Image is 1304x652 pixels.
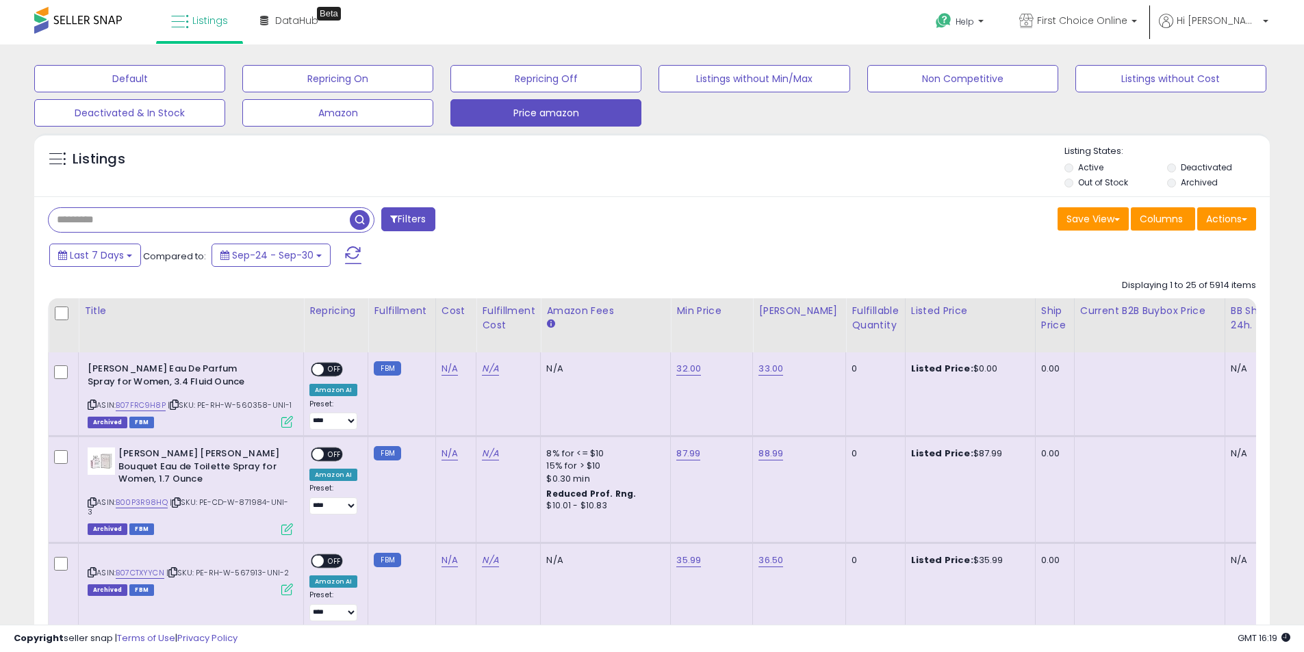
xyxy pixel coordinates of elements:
[758,553,783,567] a: 36.50
[867,65,1058,92] button: Non Competitive
[309,384,357,396] div: Amazon AI
[309,304,362,318] div: Repricing
[1041,304,1069,332] div: Ship Price
[88,584,127,596] span: Listings that have been deleted from Seller Central
[442,447,458,460] a: N/A
[1041,363,1064,375] div: 0.00
[192,14,228,27] span: Listings
[1080,304,1219,318] div: Current B2B Buybox Price
[116,567,164,579] a: B07CTXYYCN
[275,14,318,27] span: DataHub
[166,567,290,578] span: | SKU: PE-RH-W-567913-UNI-2
[442,304,471,318] div: Cost
[482,447,498,460] a: N/A
[374,304,429,318] div: Fulfillment
[88,497,288,517] span: | SKU: PE-CD-W-871984-UNI-3
[758,362,783,376] a: 33.00
[118,447,285,489] b: [PERSON_NAME] [PERSON_NAME] Bouquet Eau de Toilette Spray for Women, 1.7 Ounce
[1037,14,1127,27] span: First Choice Online
[88,523,127,535] span: Listings that have been deleted from Seller Central
[14,632,238,645] div: seller snap | |
[73,150,125,169] h5: Listings
[676,447,700,460] a: 87.99
[546,318,554,330] small: Amazon Fees.
[911,304,1030,318] div: Listed Price
[324,449,346,460] span: OFF
[546,363,660,375] div: N/A
[324,555,346,566] span: OFF
[374,446,400,460] small: FBM
[450,65,641,92] button: Repricing Off
[212,244,331,267] button: Sep-24 - Sep-30
[1197,207,1256,231] button: Actions
[852,304,899,332] div: Fulfillable Quantity
[956,16,974,27] span: Help
[116,400,166,411] a: B07FRC9H8P
[309,575,357,588] div: Amazon AI
[88,447,115,475] img: 313LNMj+hpL._SL40_.jpg
[374,361,400,376] small: FBM
[374,553,400,567] small: FBM
[34,99,225,127] button: Deactivated & In Stock
[177,631,238,644] a: Privacy Policy
[758,447,783,460] a: 88.99
[317,7,341,21] div: Tooltip anchor
[381,207,435,231] button: Filters
[1064,145,1270,158] p: Listing States:
[129,417,154,428] span: FBM
[1177,14,1259,27] span: Hi [PERSON_NAME]
[232,248,314,262] span: Sep-24 - Sep-30
[309,469,357,481] div: Amazon AI
[1159,14,1268,44] a: Hi [PERSON_NAME]
[442,553,458,567] a: N/A
[1078,177,1128,188] label: Out of Stock
[659,65,849,92] button: Listings without Min/Max
[482,553,498,567] a: N/A
[482,362,498,376] a: N/A
[1041,554,1064,566] div: 0.00
[925,2,997,44] a: Help
[84,304,298,318] div: Title
[1231,447,1276,460] div: N/A
[117,631,175,644] a: Terms of Use
[911,362,973,375] b: Listed Price:
[242,65,433,92] button: Repricing On
[309,484,357,514] div: Preset:
[1075,65,1266,92] button: Listings without Cost
[852,554,894,566] div: 0
[1181,161,1232,173] label: Deactivated
[546,488,636,499] b: Reduced Prof. Rng.
[143,250,206,263] span: Compared to:
[676,304,747,318] div: Min Price
[1140,212,1183,226] span: Columns
[1231,363,1276,375] div: N/A
[546,304,665,318] div: Amazon Fees
[168,400,292,410] span: | SKU: PE-RH-W-560358-UNI-1
[911,447,1025,460] div: $87.99
[546,500,660,512] div: $10.01 - $10.83
[442,362,458,376] a: N/A
[49,244,141,267] button: Last 7 Days
[309,400,357,430] div: Preset:
[116,497,168,508] a: B00P3R98HQ
[1058,207,1129,231] button: Save View
[129,523,154,535] span: FBM
[676,553,701,567] a: 35.99
[1231,304,1281,332] div: BB Share 24h.
[676,362,701,376] a: 32.00
[70,248,124,262] span: Last 7 Days
[129,584,154,596] span: FBM
[758,304,840,318] div: [PERSON_NAME]
[911,554,1025,566] div: $35.99
[935,12,952,29] i: Get Help
[324,364,346,376] span: OFF
[1041,447,1064,460] div: 0.00
[309,590,357,621] div: Preset:
[242,99,433,127] button: Amazon
[1181,177,1218,188] label: Archived
[852,363,894,375] div: 0
[1238,631,1290,644] span: 2025-10-8 16:19 GMT
[88,447,293,534] div: ASIN:
[1231,554,1276,566] div: N/A
[88,363,293,426] div: ASIN:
